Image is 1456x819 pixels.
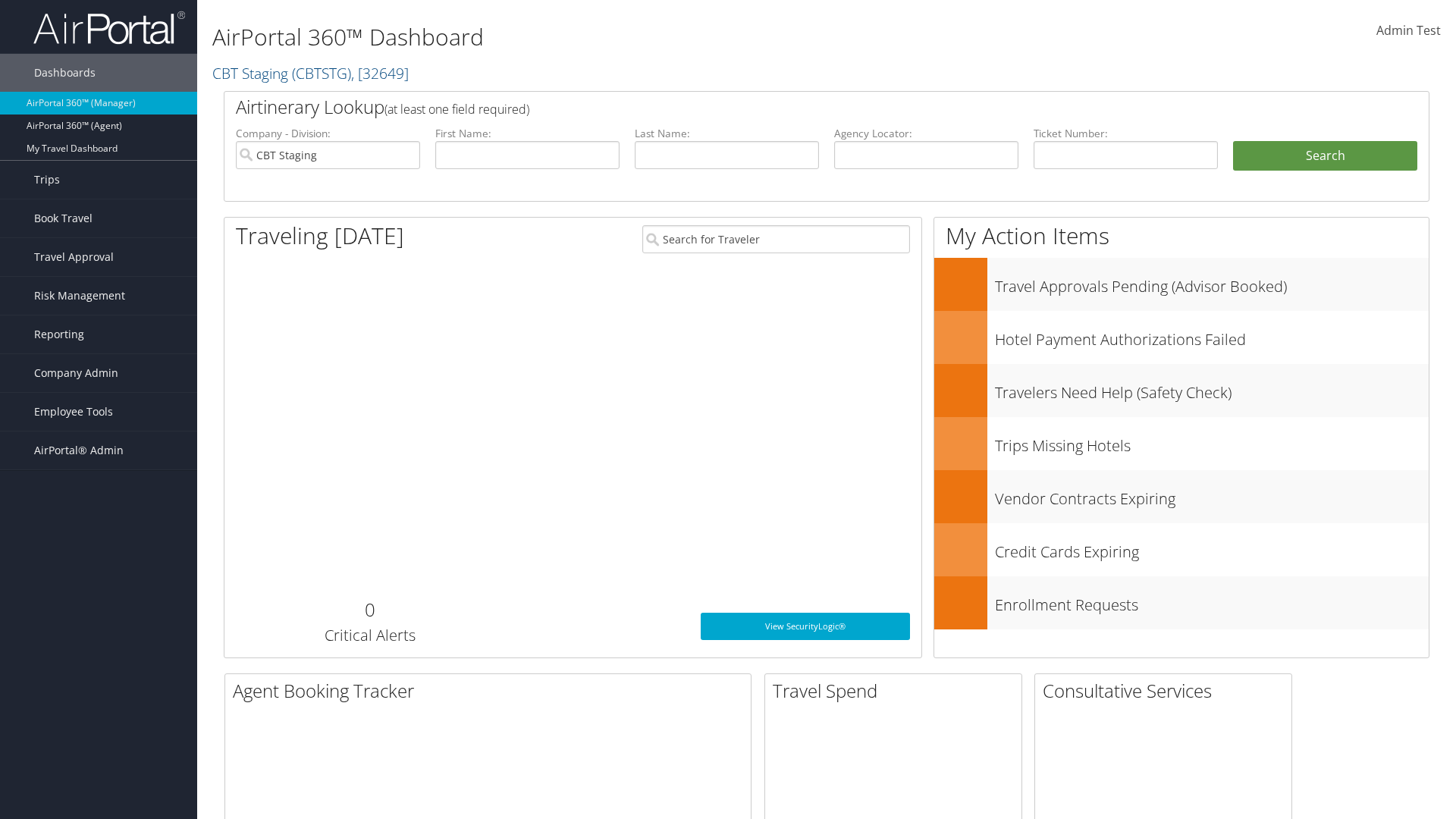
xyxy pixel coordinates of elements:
a: Vendor Contracts Expiring [934,470,1429,523]
span: Dashboards [34,54,96,92]
h2: Airtinerary Lookup [236,94,1317,120]
a: Travel Approvals Pending (Advisor Booked) [934,258,1429,311]
h1: My Action Items [934,220,1429,252]
span: (at least one field required) [384,101,529,118]
span: AirPortal® Admin [34,431,124,469]
h1: Traveling [DATE] [236,220,404,252]
label: Company - Division: [236,126,420,141]
label: Last Name: [635,126,819,141]
button: Search [1233,141,1417,171]
a: Trips Missing Hotels [934,417,1429,470]
span: Admin Test [1376,22,1441,39]
input: Search for Traveler [642,225,910,253]
a: CBT Staging [212,63,409,83]
span: Employee Tools [34,393,113,431]
h3: Critical Alerts [236,625,504,646]
span: Travel Approval [34,238,114,276]
span: ( CBTSTG ) [292,63,351,83]
h1: AirPortal 360™ Dashboard [212,21,1031,53]
span: Risk Management [34,277,125,315]
a: View SecurityLogic® [701,613,910,640]
h3: Enrollment Requests [995,587,1429,616]
h2: Agent Booking Tracker [233,678,751,704]
h3: Travel Approvals Pending (Advisor Booked) [995,268,1429,297]
a: Enrollment Requests [934,576,1429,629]
h2: Travel Spend [773,678,1021,704]
a: Hotel Payment Authorizations Failed [934,311,1429,364]
label: Ticket Number: [1034,126,1218,141]
span: , [ 32649 ] [351,63,409,83]
h3: Trips Missing Hotels [995,428,1429,457]
h3: Travelers Need Help (Safety Check) [995,375,1429,403]
a: Credit Cards Expiring [934,523,1429,576]
span: Book Travel [34,199,93,237]
span: Company Admin [34,354,118,392]
h3: Credit Cards Expiring [995,534,1429,563]
img: airportal-logo.png [33,10,185,45]
h2: Consultative Services [1043,678,1291,704]
a: Travelers Need Help (Safety Check) [934,364,1429,417]
label: Agency Locator: [834,126,1018,141]
span: Reporting [34,315,84,353]
label: First Name: [435,126,620,141]
a: Admin Test [1376,8,1441,55]
h2: 0 [236,597,504,623]
span: Trips [34,161,60,199]
h3: Hotel Payment Authorizations Failed [995,322,1429,350]
h3: Vendor Contracts Expiring [995,481,1429,510]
